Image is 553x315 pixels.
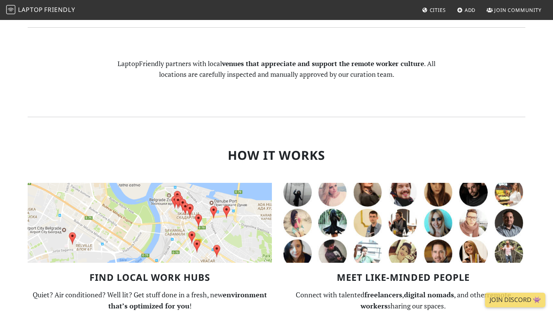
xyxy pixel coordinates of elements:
[28,289,272,312] p: Quiet? Air conditioned? Well lit? Get stuff done in a fresh, new !
[494,7,541,13] span: Join Community
[112,58,441,80] p: LaptopFriendly partners with local . All locations are carefully inspected and manually approved ...
[281,289,525,312] p: Connect with talented , , and other sharing our spaces.
[28,272,272,283] h3: Find Local Work Hubs
[28,148,525,162] h2: How it Works
[6,5,15,14] img: LaptopFriendly
[44,5,75,14] span: Friendly
[419,3,449,17] a: Cities
[483,3,545,17] a: Join Community
[454,3,479,17] a: Add
[281,272,525,283] h3: Meet Like-Minded People
[6,3,75,17] a: LaptopFriendly LaptopFriendly
[222,59,424,68] strong: venues that appreciate and support the remote worker culture
[430,7,446,13] span: Cities
[28,183,272,263] img: Map of Work-Friendly Locations
[281,183,525,263] img: LaptopFriendly Community
[18,5,43,14] span: Laptop
[108,290,267,310] strong: environment that’s optimized for you
[404,290,454,299] strong: digital nomads
[361,290,511,310] strong: remote workers
[364,290,402,299] strong: freelancers
[465,7,476,13] span: Add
